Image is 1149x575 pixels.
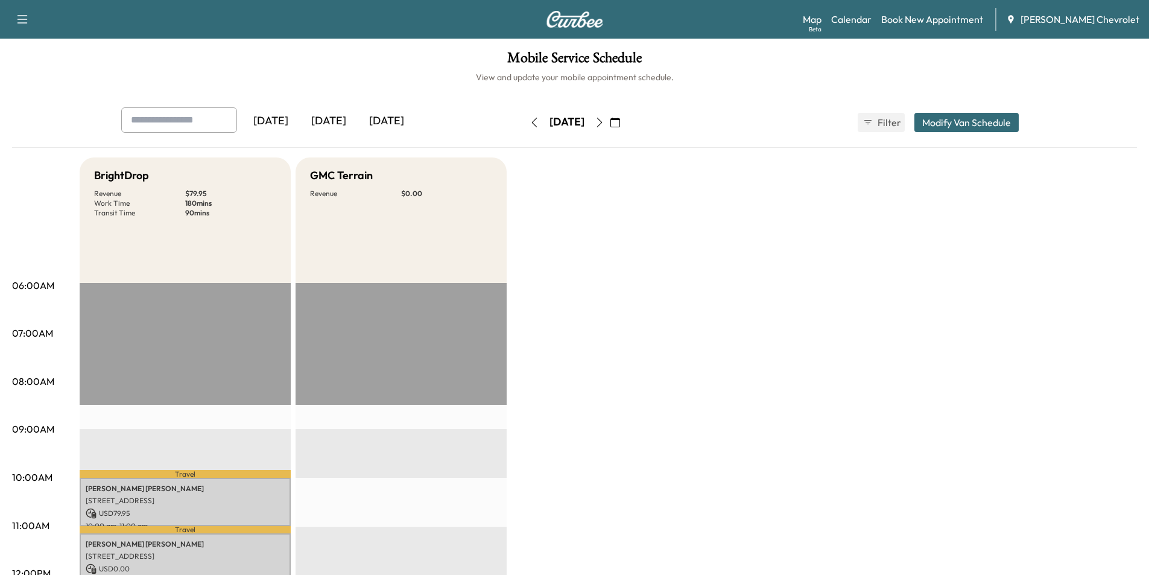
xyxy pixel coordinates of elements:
[310,189,401,199] p: Revenue
[914,113,1019,132] button: Modify Van Schedule
[300,107,358,135] div: [DATE]
[401,189,492,199] p: $ 0.00
[185,199,276,208] p: 180 mins
[809,25,821,34] div: Beta
[86,496,285,506] p: [STREET_ADDRESS]
[878,115,899,130] span: Filter
[12,374,54,389] p: 08:00AM
[1021,12,1139,27] span: [PERSON_NAME] Chevrolet
[242,107,300,135] div: [DATE]
[881,12,983,27] a: Book New Appointment
[12,422,54,436] p: 09:00AM
[12,518,49,533] p: 11:00AM
[549,115,584,130] div: [DATE]
[86,551,285,561] p: [STREET_ADDRESS]
[185,208,276,218] p: 90 mins
[12,326,53,340] p: 07:00AM
[858,113,905,132] button: Filter
[12,71,1137,83] h6: View and update your mobile appointment schedule.
[94,199,185,208] p: Work Time
[86,484,285,494] p: [PERSON_NAME] [PERSON_NAME]
[310,167,373,184] h5: GMC Terrain
[831,12,872,27] a: Calendar
[86,539,285,549] p: [PERSON_NAME] [PERSON_NAME]
[94,189,185,199] p: Revenue
[546,11,604,28] img: Curbee Logo
[80,526,291,533] p: Travel
[358,107,416,135] div: [DATE]
[86,521,285,531] p: 10:00 am - 11:00 am
[80,470,291,477] p: Travel
[12,51,1137,71] h1: Mobile Service Schedule
[94,208,185,218] p: Transit Time
[94,167,149,184] h5: BrightDrop
[185,189,276,199] p: $ 79.95
[86,508,285,519] p: USD 79.95
[12,278,54,293] p: 06:00AM
[803,12,821,27] a: MapBeta
[12,470,52,484] p: 10:00AM
[86,564,285,574] p: USD 0.00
